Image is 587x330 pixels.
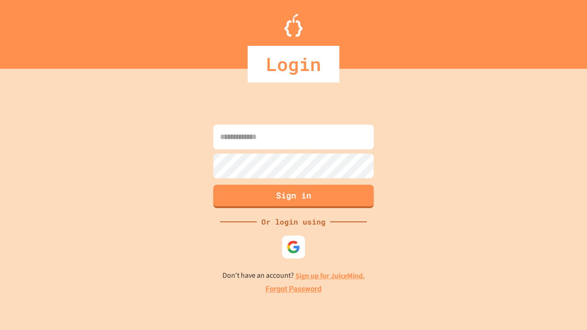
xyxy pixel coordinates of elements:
[548,293,578,321] iframe: chat widget
[266,284,321,295] a: Forgot Password
[257,216,330,227] div: Or login using
[222,270,365,281] p: Don't have an account?
[511,253,578,292] iframe: chat widget
[295,271,365,280] a: Sign up for JuiceMind.
[213,185,374,208] button: Sign in
[248,46,339,82] div: Login
[287,240,300,254] img: google-icon.svg
[284,14,303,37] img: Logo.svg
